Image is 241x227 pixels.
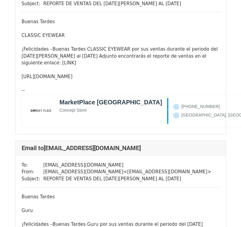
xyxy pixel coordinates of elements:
td: [EMAIL_ADDRESS][DOMAIN_NAME] [43,162,211,169]
b: MarketPlace [GEOGRAPHIC_DATA] [60,99,162,106]
td: REPORTE DE VENTAS DEL [DATE][PERSON_NAME] AL [DATE] [43,0,211,7]
td: Subject: [22,175,43,182]
td: [EMAIL_ADDRESS][DOMAIN_NAME] < [EMAIL_ADDRESS][DOMAIN_NAME] > [43,168,211,175]
h4: Email to [EMAIL_ADDRESS][DOMAIN_NAME] [22,144,220,152]
td: REPORTE DE VENTAS DEL [DATE][PERSON_NAME] AL [DATE] [43,175,211,182]
div: [URL][DOMAIN_NAME] [22,73,220,80]
div: ¡Felicidades –Buenas Tardes CLASSIC EYEWEAR por sus ventas durante el periodo del [DATE][PERSON_N... [22,46,220,67]
span: Concept Store [60,108,87,113]
div: CLASSIC EYEWEAR [22,32,220,39]
img: marketplacenicaragua [27,98,53,124]
div: Buenas Tardes [22,193,220,200]
div: Guru [22,207,220,214]
td: From: [22,168,43,175]
iframe: Chat Widget [210,198,241,227]
div: Widget de chat [210,198,241,227]
div: Buenas Tardes [22,18,220,25]
td: To: [22,162,43,169]
td: Subject: [22,0,43,7]
span: -- [22,88,25,93]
